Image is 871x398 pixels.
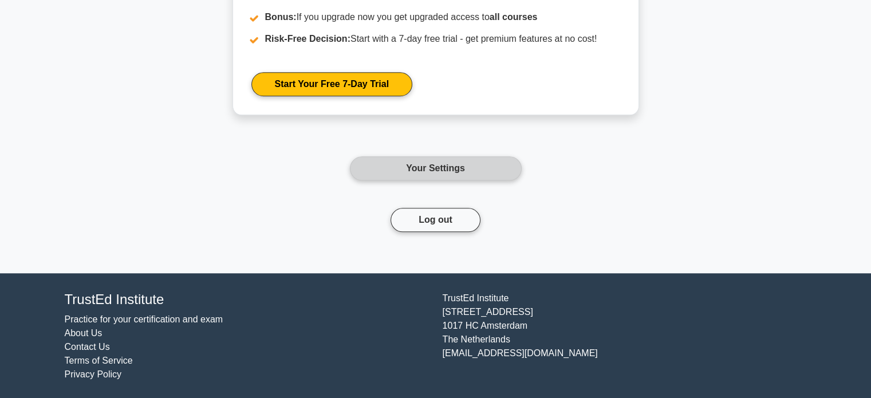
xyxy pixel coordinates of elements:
a: Start Your Free 7-Day Trial [251,72,412,96]
a: Practice for your certification and exam [65,314,223,324]
button: Log out [391,208,480,232]
div: TrustEd Institute [STREET_ADDRESS] 1017 HC Amsterdam The Netherlands [EMAIL_ADDRESS][DOMAIN_NAME] [436,291,814,381]
a: Your Settings [350,156,522,180]
a: Contact Us [65,342,110,352]
a: Privacy Policy [65,369,122,379]
a: Terms of Service [65,356,133,365]
h4: TrustEd Institute [65,291,429,308]
a: About Us [65,328,103,338]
